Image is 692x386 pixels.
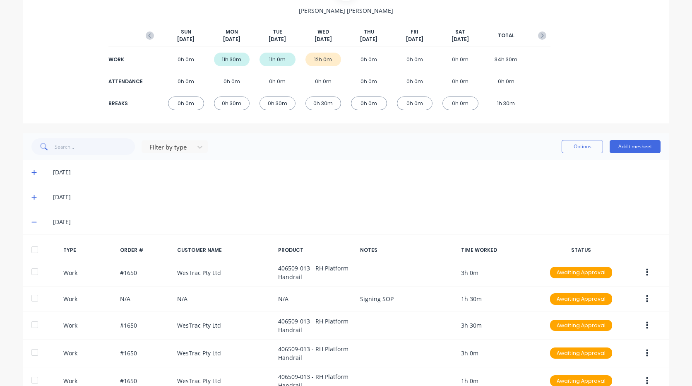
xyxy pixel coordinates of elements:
div: Awaiting Approval [550,293,612,305]
div: 0h 0m [397,96,433,110]
div: TIME WORKED [461,246,536,254]
div: 0h 0m [259,75,296,88]
div: [DATE] [53,217,661,227]
div: BREAKS [108,100,142,107]
span: [DATE] [452,36,469,43]
span: [DATE] [223,36,240,43]
span: FRI [411,28,418,36]
div: 0h 30m [305,96,341,110]
div: 1h 30m [488,96,524,110]
span: [DATE] [269,36,286,43]
div: 11h 30m [214,53,250,66]
div: 0h 0m [351,75,387,88]
span: [DATE] [177,36,195,43]
div: Awaiting Approval [550,320,612,331]
div: ORDER # [120,246,171,254]
span: SAT [455,28,465,36]
span: [PERSON_NAME] [PERSON_NAME] [299,6,393,15]
div: 0h 0m [351,96,387,110]
div: [DATE] [53,168,661,177]
span: [DATE] [360,36,377,43]
div: CUSTOMER NAME [177,246,272,254]
button: Add timesheet [610,140,661,153]
div: 0h 0m [488,75,524,88]
div: STATUS [543,246,619,254]
div: 0h 0m [168,96,204,110]
div: 0h 0m [168,53,204,66]
div: 0h 30m [214,96,250,110]
div: WORK [108,56,142,63]
div: [DATE] [53,193,661,202]
div: 0h 0m [442,53,478,66]
span: THU [364,28,374,36]
span: WED [317,28,329,36]
div: ATTENDANCE [108,78,142,85]
div: 34h 30m [488,53,524,66]
div: NOTES [360,246,454,254]
div: 12h 0m [305,53,341,66]
span: TOTAL [498,32,514,39]
input: Search... [55,138,135,155]
div: 0h 0m [397,53,433,66]
div: 0h 0m [442,75,478,88]
div: 0h 0m [305,75,341,88]
div: TYPE [63,246,114,254]
div: PRODUCT [278,246,353,254]
div: 0h 0m [397,75,433,88]
span: [DATE] [315,36,332,43]
div: 0h 0m [214,75,250,88]
span: MON [226,28,238,36]
span: TUE [273,28,282,36]
div: 0h 0m [442,96,478,110]
button: Options [562,140,603,153]
div: 0h 30m [259,96,296,110]
span: [DATE] [406,36,423,43]
div: Awaiting Approval [550,267,612,278]
div: 0h 0m [168,75,204,88]
div: 11h 0m [259,53,296,66]
div: Awaiting Approval [550,347,612,359]
span: SUN [181,28,191,36]
div: 0h 0m [351,53,387,66]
